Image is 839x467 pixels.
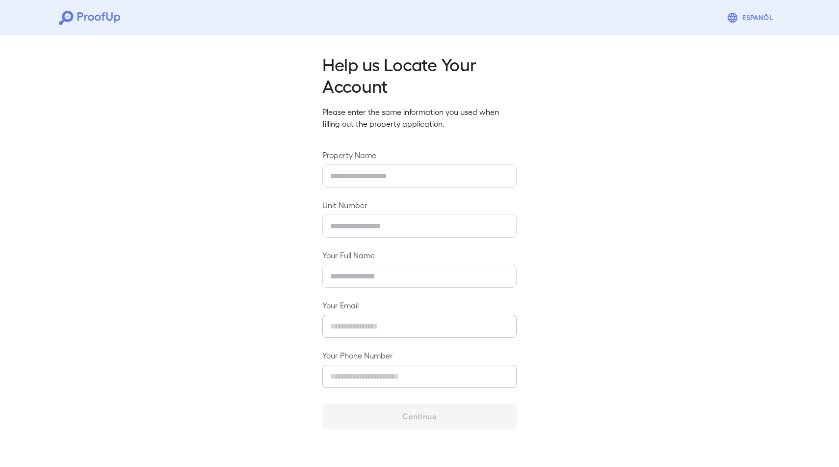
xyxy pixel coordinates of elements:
[322,249,517,261] label: Your Full Name
[322,300,517,311] label: Your Email
[322,199,517,211] label: Unit Number
[322,106,517,130] p: Please enter the same information you used when filling out the property application.
[723,8,780,27] button: Espanõl
[322,350,517,361] label: Your Phone Number
[322,53,517,96] h2: Help us Locate Your Account
[322,149,517,161] label: Property Name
